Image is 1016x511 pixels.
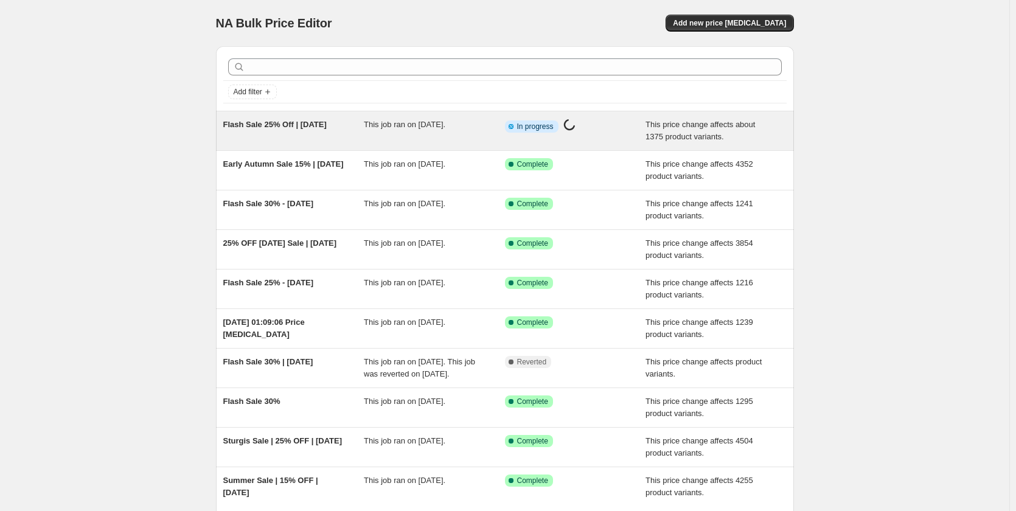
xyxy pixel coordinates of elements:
[216,16,332,30] span: NA Bulk Price Editor
[228,85,277,99] button: Add filter
[364,318,445,327] span: This job ran on [DATE].
[223,318,305,339] span: [DATE] 01:09:06 Price [MEDICAL_DATA]
[364,436,445,445] span: This job ran on [DATE].
[364,357,475,378] span: This job ran on [DATE]. This job was reverted on [DATE].
[223,120,327,129] span: Flash Sale 25% Off | [DATE]
[364,120,445,129] span: This job ran on [DATE].
[364,476,445,485] span: This job ran on [DATE].
[223,397,280,406] span: Flash Sale 30%
[517,238,548,248] span: Complete
[234,87,262,97] span: Add filter
[364,199,445,208] span: This job ran on [DATE].
[223,159,344,169] span: Early Autumn Sale 15% | [DATE]
[517,278,548,288] span: Complete
[517,397,548,406] span: Complete
[645,278,753,299] span: This price change affects 1216 product variants.
[223,199,314,208] span: Flash Sale 30% - [DATE]
[517,436,548,446] span: Complete
[645,476,753,497] span: This price change affects 4255 product variants.
[517,476,548,485] span: Complete
[645,318,753,339] span: This price change affects 1239 product variants.
[645,159,753,181] span: This price change affects 4352 product variants.
[645,238,753,260] span: This price change affects 3854 product variants.
[645,397,753,418] span: This price change affects 1295 product variants.
[645,120,755,141] span: This price change affects about 1375 product variants.
[364,397,445,406] span: This job ran on [DATE].
[223,238,337,248] span: 25% OFF [DATE] Sale | [DATE]
[517,357,547,367] span: Reverted
[666,15,793,32] button: Add new price [MEDICAL_DATA]
[517,199,548,209] span: Complete
[645,357,762,378] span: This price change affects product variants.
[223,476,318,497] span: Summer Sale | 15% OFF | [DATE]
[517,318,548,327] span: Complete
[223,278,314,287] span: Flash Sale 25% - [DATE]
[364,278,445,287] span: This job ran on [DATE].
[364,238,445,248] span: This job ran on [DATE].
[517,159,548,169] span: Complete
[223,357,313,366] span: Flash Sale 30% | [DATE]
[673,18,786,28] span: Add new price [MEDICAL_DATA]
[364,159,445,169] span: This job ran on [DATE].
[517,122,554,131] span: In progress
[645,436,753,457] span: This price change affects 4504 product variants.
[645,199,753,220] span: This price change affects 1241 product variants.
[223,436,343,445] span: Sturgis Sale | 25% OFF | [DATE]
